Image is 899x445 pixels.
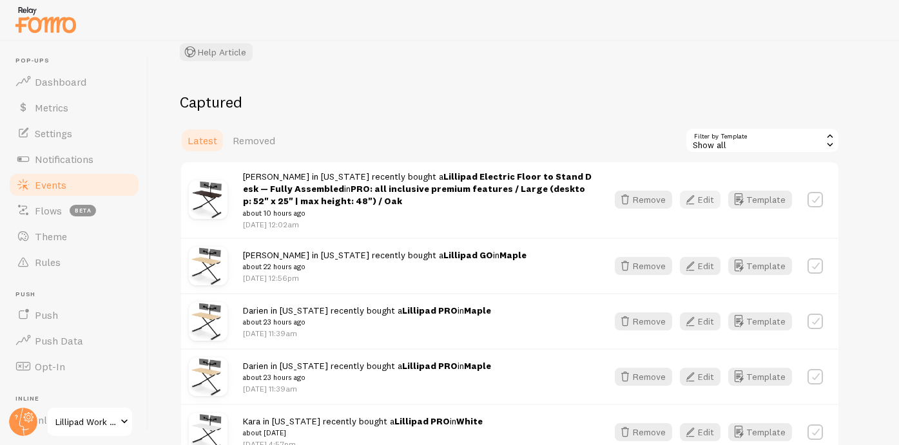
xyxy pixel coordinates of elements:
img: Lillipad42Maple1.jpg [189,247,227,285]
a: Edit [680,368,728,386]
strong: Maple [464,305,491,316]
span: Flows [35,204,62,217]
p: [DATE] 12:56pm [243,272,527,283]
a: Lillipad Work Solutions [46,406,133,437]
span: Opt-In [35,360,65,373]
a: Theme [8,223,140,249]
strong: Maple [464,360,491,372]
span: Latest [188,134,217,147]
button: Help Article [180,43,253,61]
button: Remove [615,368,672,386]
a: Edit [680,191,728,209]
a: Edit [680,257,728,275]
small: about 23 hours ago [243,372,491,383]
button: Edit [680,312,720,330]
span: [PERSON_NAME] in [US_STATE] recently bought a in [243,249,527,273]
span: Settings [35,127,72,140]
span: Push [15,290,140,299]
h2: Captured [180,92,840,112]
img: fomo-relay-logo-orange.svg [14,3,78,36]
button: Remove [615,191,672,209]
p: [DATE] 12:02am [243,219,592,230]
a: Lillipad GO [443,249,493,261]
span: Notifications [35,153,93,166]
button: Edit [680,368,720,386]
small: about 22 hours ago [243,261,527,272]
a: Rules [8,249,140,275]
a: Opt-In [8,354,140,379]
button: Template [728,257,792,275]
a: Flows beta [8,198,140,223]
button: Remove [615,423,672,441]
a: Edit [680,312,728,330]
a: Lillipad Electric Floor to Stand Desk — Fully Assembled [243,171,592,194]
span: Kara in [US_STATE] recently bought a in [243,415,483,439]
button: Edit [680,191,720,209]
span: Darien in [US_STATE] recently bought a in [243,305,491,328]
img: Lillipad42Maple1.jpg [189,357,227,396]
button: Remove [615,312,672,330]
button: Template [728,423,792,441]
a: Lillipad PRO [402,360,458,372]
strong: White [456,415,483,427]
span: beta [70,205,96,216]
a: Metrics [8,95,140,120]
p: [DATE] 11:39am [243,383,491,394]
button: Edit [680,257,720,275]
a: Latest [180,128,225,153]
span: Lillipad Work Solutions [55,414,117,430]
button: Template [728,312,792,330]
a: Push Data [8,328,140,354]
div: Show all [685,128,840,153]
a: Dashboard [8,69,140,95]
button: Remove [615,257,672,275]
small: about [DATE] [243,427,483,439]
span: Pop-ups [15,57,140,65]
a: Removed [225,128,283,153]
span: [PERSON_NAME] in [US_STATE] recently bought a in [243,171,592,219]
a: Events [8,172,140,198]
small: about 23 hours ago [243,316,491,328]
span: Push [35,308,58,321]
span: Darien in [US_STATE] recently bought a in [243,360,491,384]
a: Push [8,302,140,328]
small: about 10 hours ago [243,207,592,219]
span: Metrics [35,101,68,114]
strong: PRO: all inclusive premium features / Large (desktop: 52" x 25" | max height: 48") / Oak [243,183,585,207]
a: Notifications [8,146,140,172]
button: Template [728,368,792,386]
span: Inline [15,395,140,403]
span: Push Data [35,334,83,347]
a: Settings [8,120,140,146]
button: Template [728,191,792,209]
span: Removed [233,134,275,147]
span: Theme [35,230,67,243]
button: Edit [680,423,720,441]
strong: Maple [499,249,527,261]
a: Lillipad PRO [394,415,450,427]
img: Lillipad42Oak1.jpg [189,180,227,219]
a: Edit [680,423,728,441]
a: Lillipad PRO [402,305,458,316]
img: Lillipad42Maple1.jpg [189,302,227,341]
span: Events [35,178,66,191]
span: Rules [35,256,61,269]
span: Dashboard [35,75,86,88]
p: [DATE] 11:39am [243,328,491,339]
